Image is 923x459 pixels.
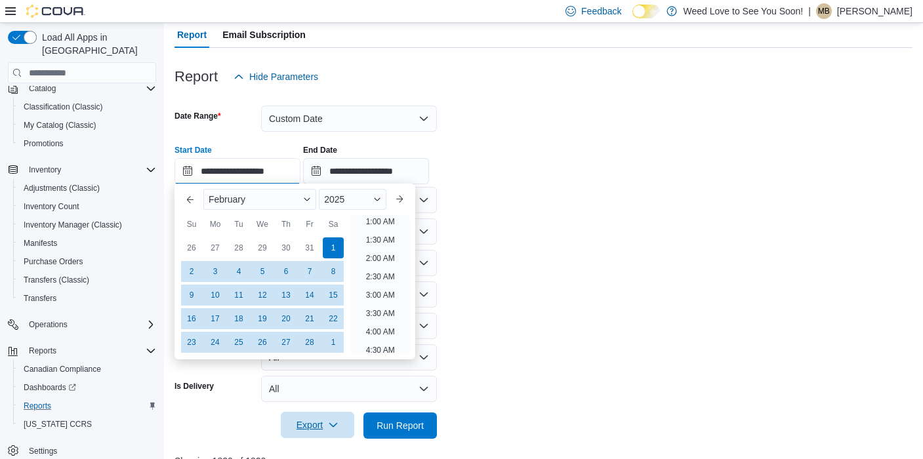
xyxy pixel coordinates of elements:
div: day-19 [252,308,273,329]
div: Button. Open the month selector. February is currently selected. [203,189,316,210]
div: day-14 [299,285,320,306]
button: Reports [24,343,62,359]
span: Inventory [24,162,156,178]
span: 2025 [324,194,344,205]
div: day-31 [299,237,320,258]
p: | [808,3,811,19]
span: Report [177,22,207,48]
li: 4:00 AM [361,324,400,340]
div: day-16 [181,308,202,329]
div: day-7 [299,261,320,282]
button: Run Report [363,412,437,439]
button: Hide Parameters [228,64,323,90]
span: Purchase Orders [24,256,83,267]
input: Press the down key to enter a popover containing a calendar. Press the escape key to close the po... [174,158,300,184]
span: Operations [24,317,156,332]
span: February [209,194,245,205]
div: day-1 [323,332,344,353]
div: day-27 [205,237,226,258]
span: Canadian Compliance [18,361,156,377]
a: Reports [18,398,56,414]
div: Tu [228,214,249,235]
button: Open list of options [419,289,429,300]
div: day-25 [228,332,249,353]
span: Inventory Count [24,201,79,212]
span: My Catalog (Classic) [18,117,156,133]
span: Classification (Classic) [24,102,103,112]
button: Canadian Compliance [13,360,161,378]
button: Open list of options [419,195,429,205]
span: Reports [29,346,56,356]
div: day-4 [228,261,249,282]
ul: Time [350,215,410,354]
li: 2:30 AM [361,269,400,285]
span: MB [818,3,830,19]
div: day-12 [252,285,273,306]
button: Inventory Manager (Classic) [13,216,161,234]
a: Transfers [18,290,62,306]
span: My Catalog (Classic) [24,120,96,130]
div: Fr [299,214,320,235]
button: Catalog [24,81,61,96]
span: Adjustments (Classic) [24,183,100,193]
span: Inventory [29,165,61,175]
a: Manifests [18,235,62,251]
button: Operations [24,317,73,332]
h3: Report [174,69,218,85]
button: [US_STATE] CCRS [13,415,161,433]
span: Feedback [581,5,621,18]
div: day-28 [228,237,249,258]
button: Custom Date [261,106,437,132]
button: Inventory Count [13,197,161,216]
a: Dashboards [13,378,161,397]
button: Inventory [24,162,66,178]
label: End Date [303,145,337,155]
a: Adjustments (Classic) [18,180,105,196]
div: February, 2025 [180,236,345,354]
span: Reports [18,398,156,414]
li: 3:30 AM [361,306,400,321]
a: [US_STATE] CCRS [18,416,97,432]
span: Promotions [24,138,64,149]
span: Settings [29,446,57,456]
span: Reports [24,343,156,359]
div: day-11 [228,285,249,306]
button: Catalog [3,79,161,98]
span: [US_STATE] CCRS [24,419,92,429]
span: Email Subscription [222,22,306,48]
div: day-21 [299,308,320,329]
button: Open list of options [419,226,429,237]
div: day-1 [323,237,344,258]
a: Classification (Classic) [18,99,108,115]
div: day-26 [252,332,273,353]
li: 1:30 AM [361,232,400,248]
button: Open list of options [419,258,429,268]
span: Promotions [18,136,156,151]
label: Start Date [174,145,212,155]
input: Press the down key to open a popover containing a calendar. [303,158,429,184]
label: Date Range [174,111,221,121]
span: Operations [29,319,68,330]
button: Adjustments (Classic) [13,179,161,197]
span: Settings [24,443,156,459]
span: Adjustments (Classic) [18,180,156,196]
button: Previous Month [180,189,201,210]
div: day-6 [276,261,297,282]
span: Dashboards [24,382,76,393]
div: day-26 [181,237,202,258]
button: Operations [3,315,161,334]
a: Inventory Count [18,199,85,214]
span: Load All Apps in [GEOGRAPHIC_DATA] [37,31,156,57]
a: Purchase Orders [18,254,89,269]
button: Transfers [13,289,161,308]
a: Canadian Compliance [18,361,106,377]
div: day-24 [205,332,226,353]
span: Manifests [18,235,156,251]
a: Dashboards [18,380,81,395]
div: day-18 [228,308,249,329]
button: Promotions [13,134,161,153]
div: Sa [323,214,344,235]
div: Th [276,214,297,235]
span: Transfers (Classic) [24,275,89,285]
